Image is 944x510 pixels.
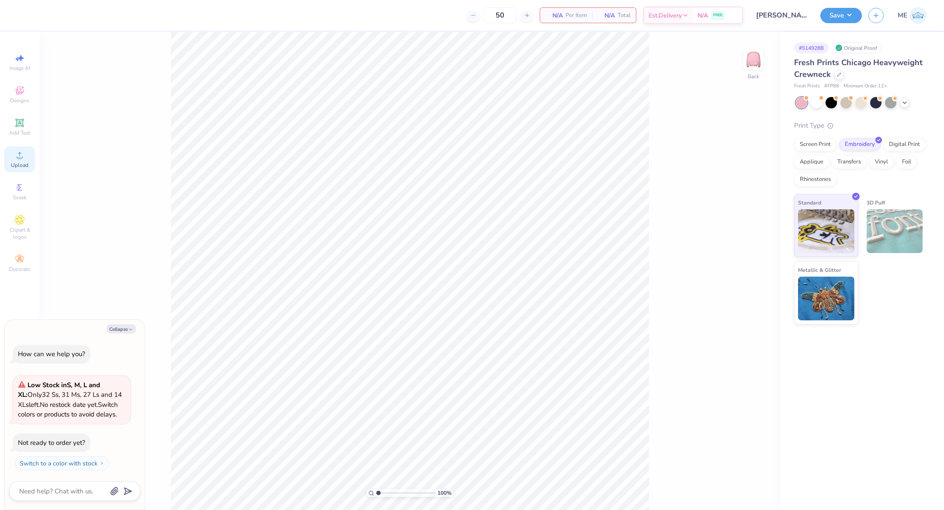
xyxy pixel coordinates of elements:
span: FREE [713,12,722,18]
span: Upload [11,162,28,169]
div: Not ready to order yet? [18,438,85,447]
span: Image AI [10,65,30,72]
img: Metallic & Glitter [798,277,854,320]
input: – – [483,7,517,23]
img: 3D Puff [867,209,923,253]
span: Designs [10,97,29,104]
span: 100 % [437,489,451,497]
a: ME [898,7,927,24]
div: Digital Print [883,138,926,151]
span: Standard [798,198,821,207]
input: Untitled Design [750,7,814,24]
div: Screen Print [794,138,836,151]
span: Decorate [9,266,30,273]
span: Add Text [9,129,30,136]
div: Print Type [794,121,927,131]
span: Per Item [566,11,587,20]
span: 3D Puff [867,198,885,207]
div: Rhinestones [794,173,836,186]
span: ME [898,10,907,21]
div: Back [748,73,759,80]
span: Greek [13,194,27,201]
span: No restock date yet. [40,400,98,409]
div: Foil [896,156,917,169]
div: Embroidery [839,138,881,151]
span: Fresh Prints Chicago Heavyweight Crewneck [794,57,923,80]
div: Vinyl [869,156,894,169]
div: How can we help you? [18,350,85,358]
div: Original Proof [833,42,882,53]
span: # FP88 [824,83,839,90]
img: Switch to a color with stock [99,461,104,466]
span: Total [618,11,631,20]
button: Save [820,8,862,23]
button: Collapse [107,324,136,333]
img: Maria Espena [909,7,927,24]
button: Switch to a color with stock [15,456,109,470]
span: Clipart & logos [4,226,35,240]
div: Transfers [832,156,867,169]
span: Fresh Prints [794,83,820,90]
span: N/A [597,11,615,20]
span: Minimum Order: 12 + [843,83,887,90]
span: Est. Delivery [649,11,682,20]
span: N/A [545,11,563,20]
span: N/A [698,11,708,20]
img: Standard [798,209,854,253]
strong: Low Stock in S, M, L and XL : [18,381,100,399]
div: # 514928B [794,42,829,53]
span: Only 32 Ss, 31 Ms, 27 Ls and 14 XLs left. Switch colors or products to avoid delays. [18,381,122,419]
img: Back [745,51,762,68]
div: Applique [794,156,829,169]
span: Metallic & Glitter [798,265,841,274]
